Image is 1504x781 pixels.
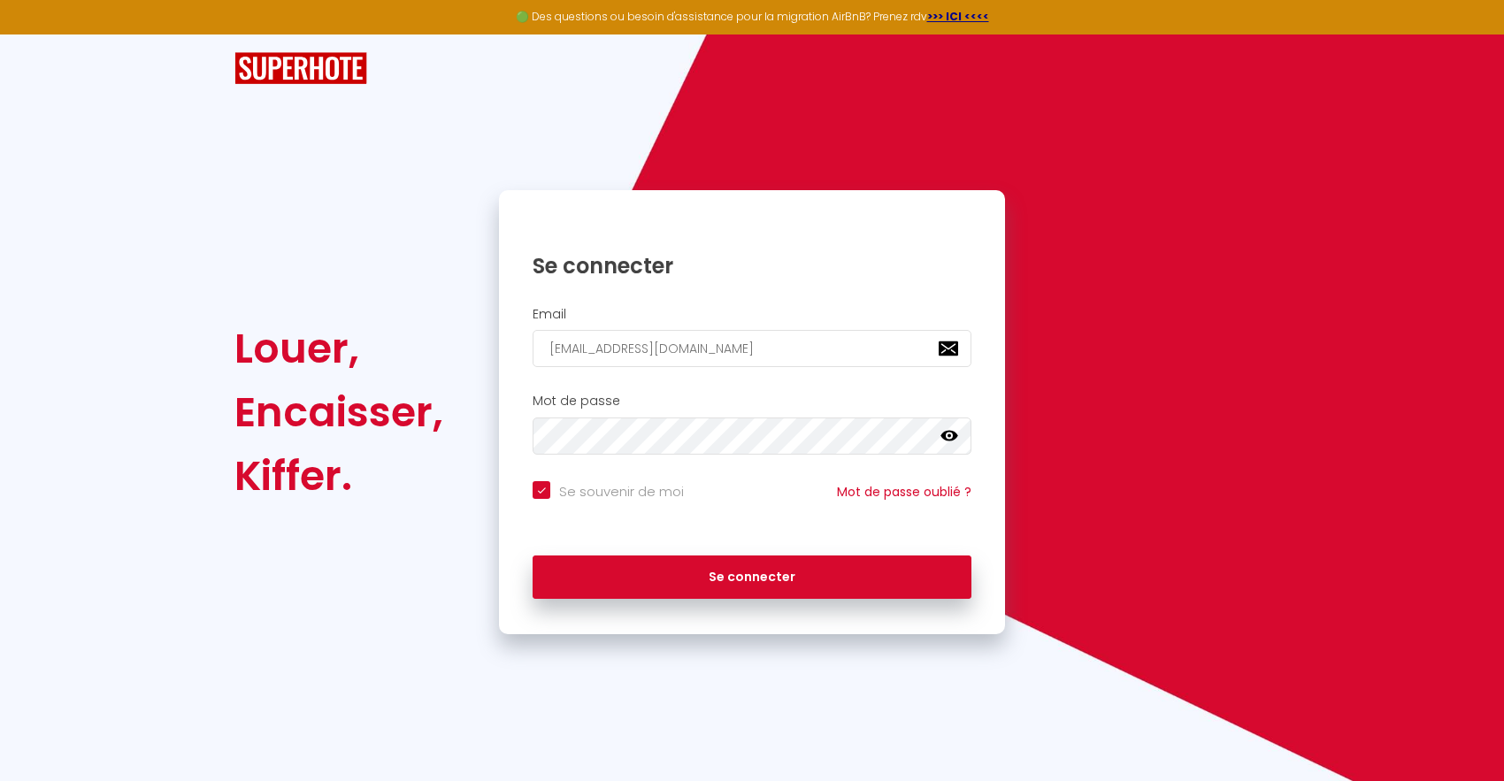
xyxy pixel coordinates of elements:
div: Louer, [234,317,443,380]
div: Encaisser, [234,380,443,444]
a: Mot de passe oublié ? [837,483,971,501]
h2: Email [533,307,971,322]
h1: Se connecter [533,252,971,279]
h2: Mot de passe [533,394,971,409]
img: SuperHote logo [234,52,367,85]
a: >>> ICI <<<< [927,9,989,24]
input: Ton Email [533,330,971,367]
div: Kiffer. [234,444,443,508]
button: Se connecter [533,555,971,600]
